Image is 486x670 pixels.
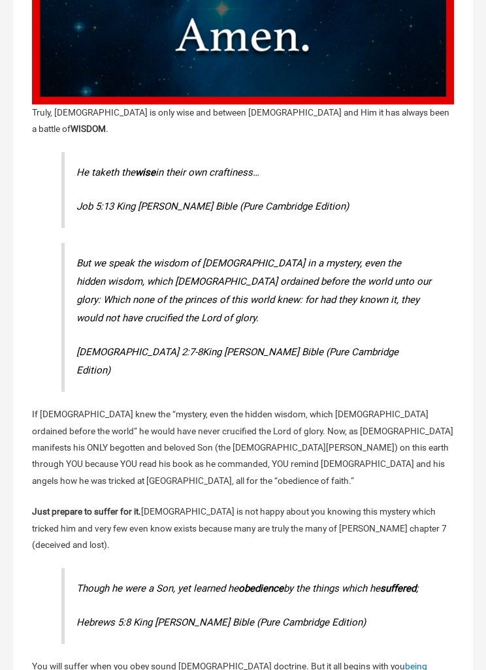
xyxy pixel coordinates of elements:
strong: WISDOM [71,123,106,134]
em: [DEMOGRAPHIC_DATA] 2:7-8 [76,346,202,358]
strong: suffered [380,582,416,594]
p: [DEMOGRAPHIC_DATA] is not happy about you knowing this mystery which tricked him and very few eve... [32,503,453,553]
cite: King [PERSON_NAME] Bible (Pure Cambridge Edition) [76,343,432,380]
p: But we speak the wisdom of [DEMOGRAPHIC_DATA] in a mystery, even the hidden wisdom, which [DEMOGR... [76,255,432,328]
strong: Just prepare to suffer for it. [32,506,141,517]
p: He taketh the in their own craftiness… [76,164,432,182]
strong: obedience [238,582,283,594]
p: If [DEMOGRAPHIC_DATA] knew the “mystery, even the hidden wisdom, which [DEMOGRAPHIC_DATA] ordaine... [32,406,453,489]
strong: wise [135,167,155,178]
p: Though he were a Son, yet learned he by the things which he ; [76,580,432,598]
cite: Job 5:13 King [PERSON_NAME] Bible (Pure Cambridge Edition) [76,198,432,216]
p: Truly, [DEMOGRAPHIC_DATA] is only wise and between [DEMOGRAPHIC_DATA] and Him it has always been ... [32,104,453,138]
cite: Hebrews 5:8 King [PERSON_NAME] Bible (Pure Cambridge Edition) [76,614,432,632]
